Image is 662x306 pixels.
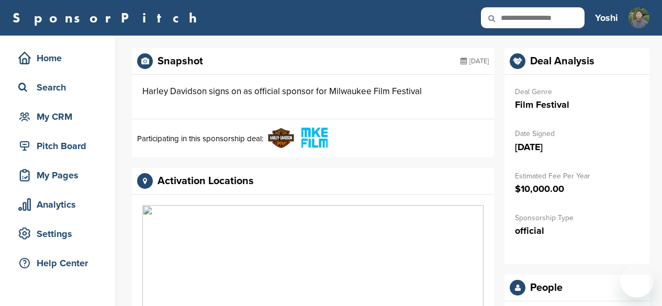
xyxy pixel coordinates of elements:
[530,282,563,293] div: People
[595,10,618,25] h3: Yoshi
[10,222,105,246] a: Settings
[16,166,105,185] div: My Pages
[10,192,105,217] a: Analytics
[620,264,654,298] iframe: Button to launch messaging window
[16,195,105,214] div: Analytics
[10,251,105,275] a: Help Center
[10,134,105,158] a: Pitch Board
[515,211,639,224] p: Sponsorship Type
[515,141,639,154] p: [DATE]
[461,53,489,69] div: [DATE]
[595,6,618,29] a: Yoshi
[515,127,639,140] p: Date Signed
[515,169,639,183] p: Estimated Fee Per Year
[16,254,105,273] div: Help Center
[158,56,203,66] div: Snapshot
[515,98,639,111] p: Film Festival
[16,78,105,97] div: Search
[16,49,105,67] div: Home
[10,163,105,187] a: My Pages
[13,11,204,25] a: SponsorPitch
[301,124,328,151] img: Data?1415809629
[16,107,105,126] div: My CRM
[515,224,639,237] p: official
[142,85,422,98] div: Harley Davidson signs on as official sponsor for Milwaukee Film Festival
[137,132,263,145] p: Participating in this sponsorship deal:
[530,56,594,66] div: Deal Analysis
[10,75,105,99] a: Search
[629,7,649,28] img: Img 0363
[515,183,639,196] p: $10,000.00
[16,224,105,243] div: Settings
[10,46,105,70] a: Home
[158,176,254,186] div: Activation Locations
[16,137,105,155] div: Pitch Board
[268,128,294,148] img: Open uri20141112 50798 1hglek5
[10,105,105,129] a: My CRM
[515,85,639,98] p: Deal Genre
